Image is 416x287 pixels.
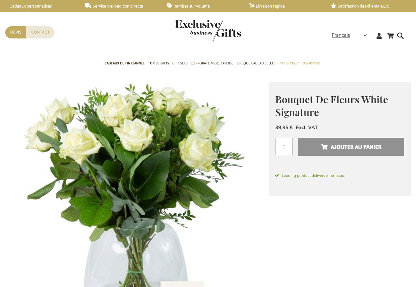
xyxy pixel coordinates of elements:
[191,56,233,72] a: Corporate Merchandise
[191,60,233,67] span: Corporate Merchandise
[275,173,404,179] span: Loading product delivery information.
[302,60,320,67] span: Occasions
[172,60,187,67] span: Gift Sets
[249,3,320,9] a: Livraison rapide
[279,56,299,72] a: Par budget
[148,56,169,72] a: TOP 50 Gifts
[279,60,299,67] span: Par budget
[167,3,238,9] a: Remises sur volume
[331,3,402,9] a: Satisfaction des clients 4,6/5
[85,3,157,9] a: Service d'expédition directe
[148,60,169,67] span: TOP 50 Gifts
[275,124,293,131] span: 39,95 €
[237,56,276,72] a: Chèque Cadeau Select
[105,56,145,72] a: Cadeaux de fin d’année
[275,138,293,155] input: Qté
[105,60,145,67] span: Cadeaux de fin d’année
[175,20,208,41] a: store logo
[275,93,388,119] span: Bouquet De Fleurs White Signature
[237,60,276,67] span: Chèque Cadeau Select
[296,124,318,131] span: Excl. VAT
[302,56,320,72] a: Occasions
[175,20,241,41] img: Exclusive Business gifts logo
[3,3,75,9] a: Cadeaux personnalisés
[26,26,55,38] a: Contact
[332,32,350,39] span: Français
[5,26,26,38] a: Devis
[172,56,187,72] a: Gift Sets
